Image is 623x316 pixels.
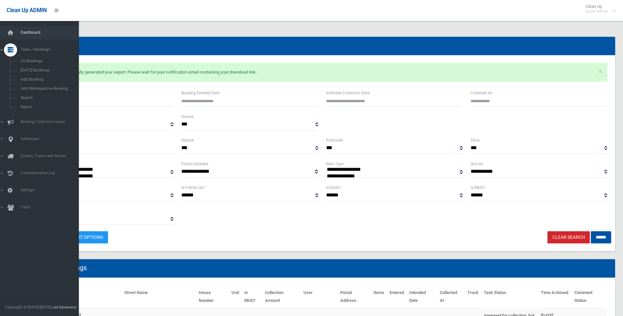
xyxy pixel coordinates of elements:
th: Comment Status [572,285,607,308]
span: Settings [19,188,84,192]
th: Suburb [47,285,122,308]
p: We have successfully generated your export. Please wait for your notification email containing yo... [37,63,607,81]
a: Clear Search [547,231,590,243]
label: Intended Collection Date [326,89,369,97]
label: Item Type [326,160,344,168]
span: Users [19,205,84,210]
th: House Number [196,285,229,308]
th: Street Name [122,285,196,308]
span: Addresses [19,137,84,141]
span: Booking Collection Issues [19,120,84,124]
span: Report [19,105,78,109]
th: Truck [465,285,481,308]
label: Collected At [471,89,492,97]
strong: Jet Dynamics [53,305,76,309]
span: Search [19,96,78,100]
span: Drivers, Trucks and Routes [19,154,84,158]
span: Copyright © [DATE]-[DATE] [5,305,52,309]
span: Communication Log [19,171,84,175]
a: × [599,68,602,75]
th: Items [371,285,387,308]
th: Postal Address [338,285,371,308]
th: Unit [229,285,242,308]
span: [DATE] Bookings [19,68,78,73]
a: Export Options [61,231,108,243]
span: Tasks / Bookings [19,47,84,52]
th: Collected At [437,285,465,308]
span: Clean Up [582,4,615,14]
span: Add Booking [19,77,78,82]
th: Task Status [481,285,538,308]
span: Clean Up ADMIN [7,7,47,13]
span: Dashboard [19,30,84,35]
span: All Bookings [19,59,78,63]
label: Booking Entered Date [181,89,219,97]
th: Time Actioned [538,285,572,308]
span: Add Retrospective Booking [19,86,78,91]
th: User [301,285,338,308]
small: Super Admin [586,9,608,14]
th: Intended Date [407,285,437,308]
th: Collection Amount [262,285,301,308]
th: Is MUD? [242,285,262,308]
th: Entered [387,285,407,308]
